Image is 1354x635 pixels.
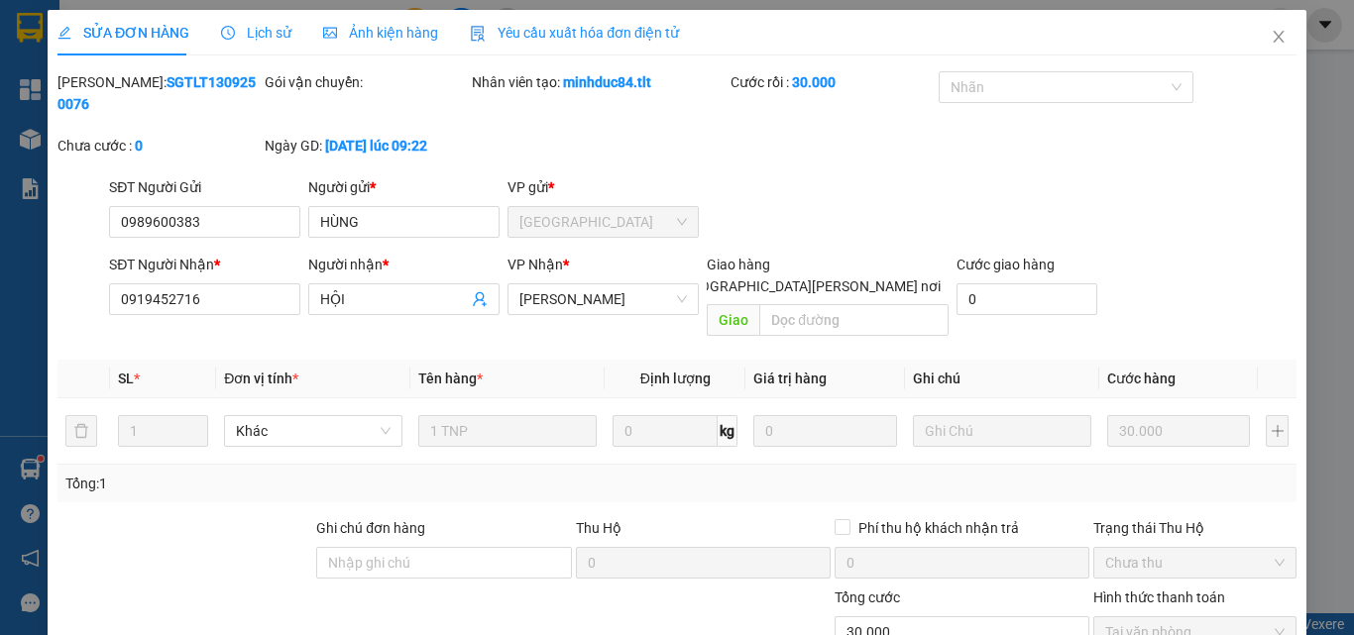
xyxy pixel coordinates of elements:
[1093,517,1297,539] div: Trạng thái Thu Hộ
[669,275,948,297] span: [GEOGRAPHIC_DATA][PERSON_NAME] nơi
[236,416,391,446] span: Khác
[118,370,134,386] span: SL
[792,74,836,90] b: 30.000
[308,254,500,275] div: Người nhận
[323,26,337,40] span: picture
[316,520,425,536] label: Ghi chú đơn hàng
[913,415,1091,447] input: Ghi Chú
[472,291,488,307] span: user-add
[563,74,651,90] b: minhduc84.tlt
[109,176,300,198] div: SĐT Người Gửi
[470,26,486,42] img: icon
[221,25,291,41] span: Lịch sử
[731,71,934,93] div: Cước rồi :
[707,304,759,336] span: Giao
[470,25,679,41] span: Yêu cầu xuất hóa đơn điện tử
[57,26,71,40] span: edit
[224,370,298,386] span: Đơn vị tính
[639,370,710,386] span: Định lượng
[57,135,261,157] div: Chưa cước :
[57,71,261,115] div: [PERSON_NAME]:
[1266,415,1289,447] button: plus
[308,176,500,198] div: Người gửi
[325,138,427,154] b: [DATE] lúc 09:22
[956,257,1054,272] label: Cước giao hàng
[221,26,235,40] span: clock-circle
[418,370,483,386] span: Tên hàng
[109,254,300,275] div: SĐT Người Nhận
[265,71,468,93] div: Gói vận chuyển:
[1105,548,1285,578] span: Chưa thu
[850,517,1027,539] span: Phí thu hộ khách nhận trả
[508,176,699,198] div: VP gửi
[265,135,468,157] div: Ngày GD:
[57,74,256,112] b: SGTLT1309250076
[472,71,727,93] div: Nhân viên tạo:
[1271,29,1287,45] span: close
[718,415,737,447] span: kg
[753,370,827,386] span: Giá trị hàng
[835,589,900,605] span: Tổng cước
[65,415,97,447] button: delete
[323,25,438,41] span: Ảnh kiện hàng
[905,360,1099,398] th: Ghi chú
[1093,589,1225,605] label: Hình thức thanh toán
[508,257,563,272] span: VP Nhận
[1107,415,1250,447] input: 0
[519,284,687,314] span: Cao Tốc
[316,547,571,579] input: Ghi chú đơn hàng
[135,138,143,154] b: 0
[57,25,189,41] span: SỬA ĐƠN HÀNG
[418,415,597,447] input: VD: Bàn, Ghế
[707,257,770,272] span: Giao hàng
[753,415,896,447] input: 0
[956,283,1097,315] input: Cước giao hàng
[759,304,948,336] input: Dọc đường
[1107,370,1176,386] span: Cước hàng
[65,473,524,494] div: Tổng: 1
[1251,10,1306,65] button: Close
[575,520,621,536] span: Thu Hộ
[519,207,687,237] span: Sài Gòn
